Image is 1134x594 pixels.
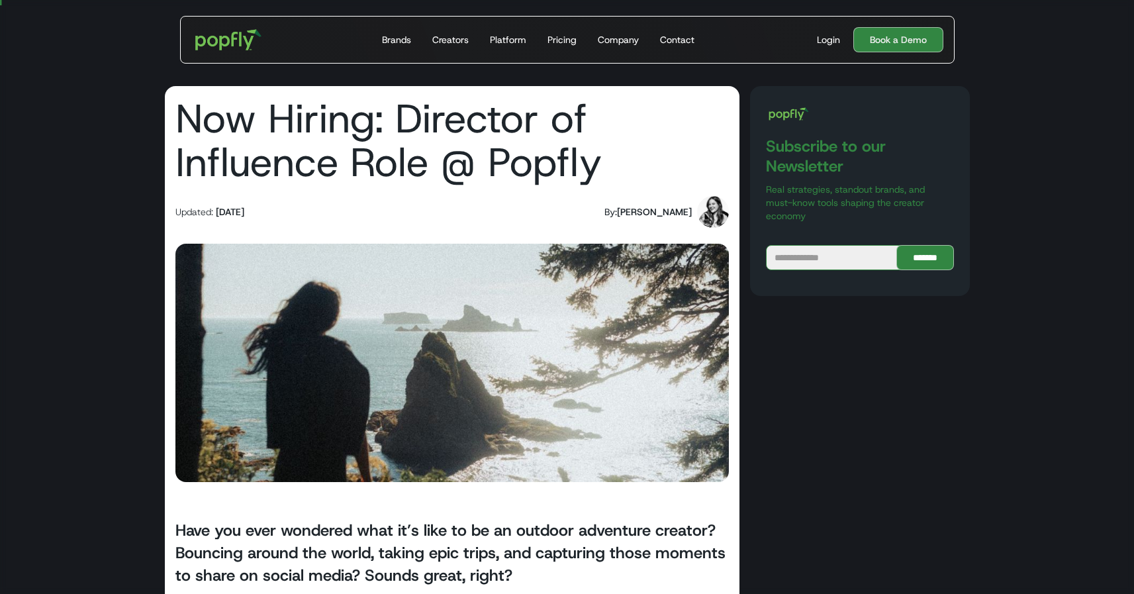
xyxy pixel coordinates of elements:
div: Creators [432,33,469,46]
div: Updated: [175,205,213,219]
div: Platform [490,33,526,46]
div: Brands [382,33,411,46]
a: Contact [655,17,700,63]
a: Creators [427,17,474,63]
div: [DATE] [216,205,244,219]
div: Company [598,33,639,46]
p: Real strategies, standout brands, and must-know tools shaping the creator economy [766,183,953,223]
a: Login [812,33,845,46]
h1: Now Hiring: Director of Influence Role @ Popfly [175,97,730,184]
form: Blog Subscribe [766,245,953,270]
div: Login [817,33,840,46]
a: Platform [485,17,532,63]
h3: Have you ever wondered what it’s like to be an outdoor adventure creator? Bouncing around the wor... [175,519,730,587]
a: Brands [377,17,416,63]
div: Contact [660,33,694,46]
a: Company [592,17,644,63]
a: Book a Demo [853,27,943,52]
a: home [186,20,271,60]
a: Pricing [542,17,582,63]
div: Pricing [547,33,577,46]
h3: Subscribe to our Newsletter [766,136,953,176]
div: By: [604,205,617,219]
div: [PERSON_NAME] [617,205,692,219]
